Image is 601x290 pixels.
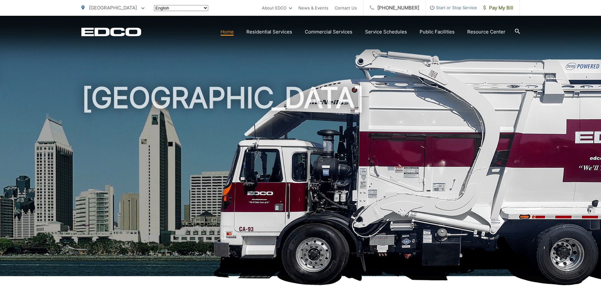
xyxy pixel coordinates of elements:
h1: [GEOGRAPHIC_DATA] [81,82,520,282]
span: Pay My Bill [483,4,513,12]
a: Public Facilities [420,28,455,36]
span: [GEOGRAPHIC_DATA] [89,5,137,11]
a: Contact Us [335,4,357,12]
a: About EDCO [262,4,292,12]
a: EDCD logo. Return to the homepage. [81,27,141,36]
a: News & Events [298,4,328,12]
a: Commercial Services [305,28,352,36]
a: Home [221,28,234,36]
a: Service Schedules [365,28,407,36]
select: Select a language [154,5,208,11]
a: Residential Services [246,28,292,36]
a: Resource Center [467,28,505,36]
